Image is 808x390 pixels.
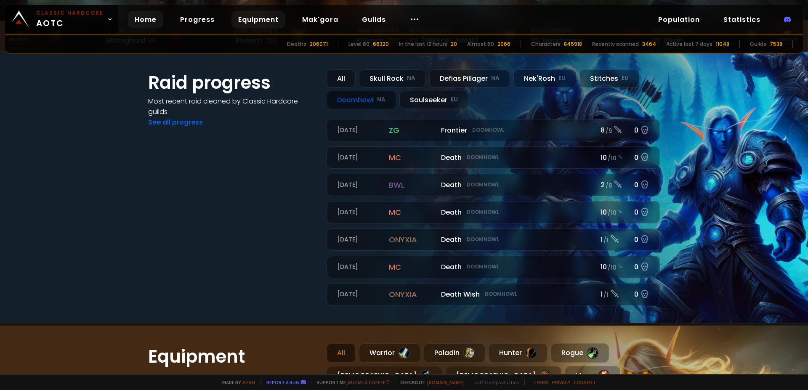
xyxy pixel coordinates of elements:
small: EU [558,74,566,82]
div: Guilds [750,40,766,48]
a: Guilds [355,11,393,28]
div: [DEMOGRAPHIC_DATA] [446,366,561,385]
div: Doomhowl [327,91,396,109]
div: Stitches [579,69,639,88]
span: Made by [217,379,255,385]
div: 845918 [564,40,582,48]
div: 66320 [373,40,389,48]
div: Paladin [424,343,485,363]
a: [DATE]mcDeathDoomhowl10 /100 [327,256,660,278]
a: [DATE]mcDeathDoomhowl10 /100 [327,201,660,223]
a: Buy me a coffee [348,379,390,385]
div: Skull Rock [359,69,426,88]
a: Population [651,11,707,28]
a: Terms [533,379,549,385]
span: AOTC [36,9,104,29]
div: [DEMOGRAPHIC_DATA] [327,366,442,385]
div: 20 [451,40,457,48]
a: [DATE]zgFrontierDoomhowl8 /90 [327,119,660,141]
div: Deaths [287,40,306,48]
a: [DOMAIN_NAME] [427,379,464,385]
div: Rogue [551,343,609,363]
div: Defias Pillager [429,69,510,88]
a: a fan [242,379,255,385]
small: EU [622,74,629,82]
div: All [327,69,356,88]
div: Characters [531,40,561,48]
div: Nek'Rosh [513,69,576,88]
h1: Raid progress [148,69,316,96]
a: Mak'gora [295,11,345,28]
span: v. d752d5 - production [469,379,519,385]
a: [DATE]onyxiaDeathDoomhowl1 /10 [327,228,660,251]
div: All [327,343,356,363]
a: Classic HardcoreAOTC [5,5,118,34]
div: 11048 [716,40,729,48]
div: 7538 [770,40,782,48]
a: [DATE]mcDeathDoomhowl10 /100 [327,146,660,169]
div: Recently scanned [592,40,639,48]
div: 2066 [497,40,510,48]
a: [DATE]onyxiaDeath WishDoomhowl1 /10 [327,283,660,305]
div: 3464 [642,40,656,48]
small: EU [451,96,458,104]
div: Mage [565,366,620,385]
a: Home [128,11,163,28]
a: See all progress [148,117,203,127]
div: 206071 [310,40,328,48]
a: Privacy [552,379,570,385]
span: Support me, [311,379,390,385]
a: Equipment [231,11,285,28]
a: Progress [173,11,221,28]
div: Warrior [359,343,420,363]
small: Classic Hardcore [36,9,104,17]
div: In the last 12 hours [399,40,447,48]
small: NA [377,96,385,104]
small: NA [407,74,415,82]
div: Almost 60 [467,40,494,48]
a: Report a bug [266,379,299,385]
a: Consent [574,379,596,385]
small: NA [491,74,500,82]
div: Soulseeker [399,91,468,109]
a: Statistics [717,11,767,28]
div: Hunter [489,343,548,363]
h4: Most recent raid cleaned by Classic Hardcore guilds [148,96,316,117]
span: Checkout [395,379,464,385]
div: Active last 7 days [666,40,712,48]
div: Level 60 [348,40,369,48]
a: [DATE]bwlDeathDoomhowl2 /80 [327,174,660,196]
